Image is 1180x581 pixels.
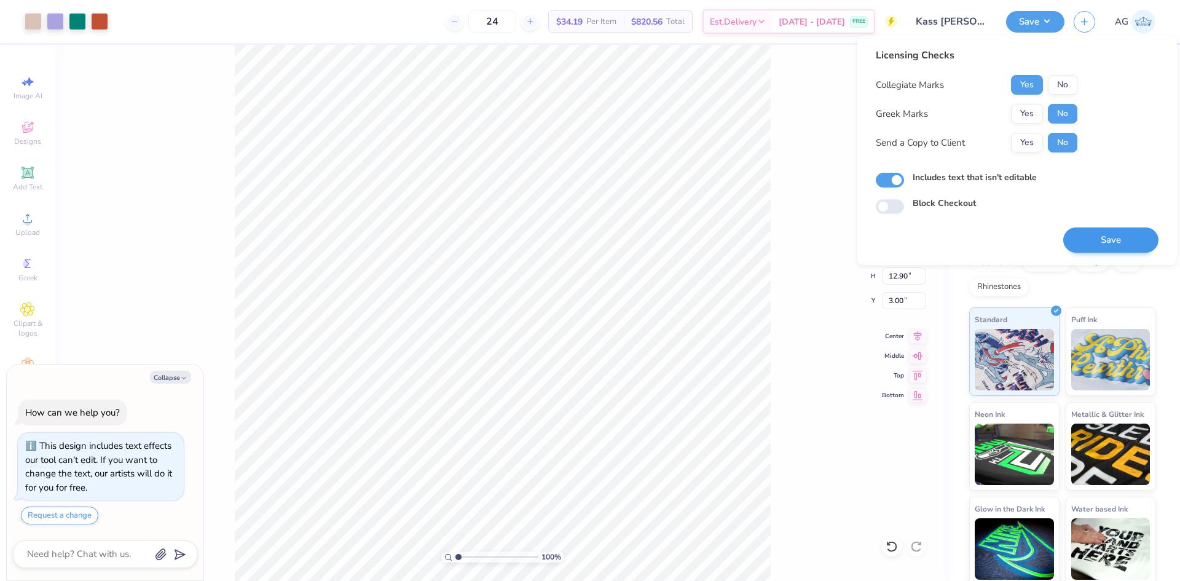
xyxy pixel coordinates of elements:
[14,91,42,101] span: Image AI
[25,406,120,419] div: How can we help you?
[1071,329,1150,390] img: Puff Ink
[913,197,976,210] label: Block Checkout
[1071,424,1150,485] img: Metallic & Glitter Ink
[852,17,865,26] span: FREE
[1048,104,1077,124] button: No
[1011,133,1043,152] button: Yes
[1071,408,1144,421] span: Metallic & Glitter Ink
[882,391,904,400] span: Bottom
[18,273,37,283] span: Greek
[14,136,41,146] span: Designs
[882,352,904,360] span: Middle
[21,507,98,524] button: Request a change
[6,318,49,338] span: Clipart & logos
[876,78,944,92] div: Collegiate Marks
[631,15,663,28] span: $820.56
[975,313,1007,326] span: Standard
[1071,313,1097,326] span: Puff Ink
[975,424,1054,485] img: Neon Ink
[1063,227,1158,253] button: Save
[882,371,904,380] span: Top
[975,329,1054,390] img: Standard
[907,9,997,34] input: Untitled Design
[13,182,42,192] span: Add Text
[541,551,561,563] span: 100 %
[876,107,928,121] div: Greek Marks
[1011,75,1043,95] button: Yes
[666,15,685,28] span: Total
[1006,11,1064,33] button: Save
[15,227,40,237] span: Upload
[975,502,1045,515] span: Glow in the Dark Ink
[975,518,1054,580] img: Glow in the Dark Ink
[150,371,191,384] button: Collapse
[1131,10,1155,34] img: Aljosh Eyron Garcia
[975,408,1005,421] span: Neon Ink
[586,15,616,28] span: Per Item
[710,15,757,28] span: Est. Delivery
[1048,75,1077,95] button: No
[1115,10,1155,34] a: AG
[1071,502,1128,515] span: Water based Ink
[969,278,1029,296] div: Rhinestones
[1115,15,1128,29] span: AG
[882,332,904,341] span: Center
[556,15,583,28] span: $34.19
[1011,104,1043,124] button: Yes
[876,48,1077,63] div: Licensing Checks
[913,171,1037,184] label: Includes text that isn't editable
[779,15,845,28] span: [DATE] - [DATE]
[468,10,516,33] input: – –
[1071,518,1150,580] img: Water based Ink
[25,440,172,494] div: This design includes text effects our tool can't edit. If you want to change the text, our artist...
[876,136,965,150] div: Send a Copy to Client
[1048,133,1077,152] button: No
